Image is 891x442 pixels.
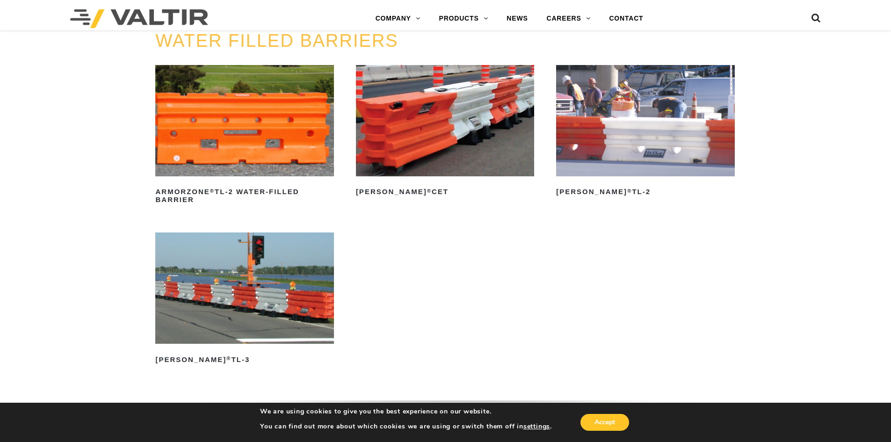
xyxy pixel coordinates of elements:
a: COMPANY [366,9,430,28]
h2: [PERSON_NAME] TL-2 [556,185,734,200]
sup: ® [627,188,632,194]
a: [PERSON_NAME]®TL-2 [556,65,734,200]
a: [PERSON_NAME]®CET [356,65,534,200]
sup: ® [210,188,215,194]
a: PRODUCTS [430,9,498,28]
a: WATER FILLED BARRIERS [155,31,398,51]
sup: ® [427,188,432,194]
sup: ® [226,355,231,361]
a: NEWS [497,9,537,28]
img: Valtir [70,9,208,28]
p: We are using cookies to give you the best experience on our website. [260,407,552,416]
h2: ArmorZone TL-2 Water-Filled Barrier [155,185,333,207]
p: You can find out more about which cookies we are using or switch them off in . [260,422,552,431]
button: settings [523,422,550,431]
h2: [PERSON_NAME] CET [356,185,534,200]
h2: [PERSON_NAME] TL-3 [155,352,333,367]
a: CAREERS [537,9,600,28]
button: Accept [580,414,629,431]
a: ArmorZone®TL-2 Water-Filled Barrier [155,65,333,207]
a: [PERSON_NAME]®TL-3 [155,232,333,367]
a: CONTACT [600,9,652,28]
